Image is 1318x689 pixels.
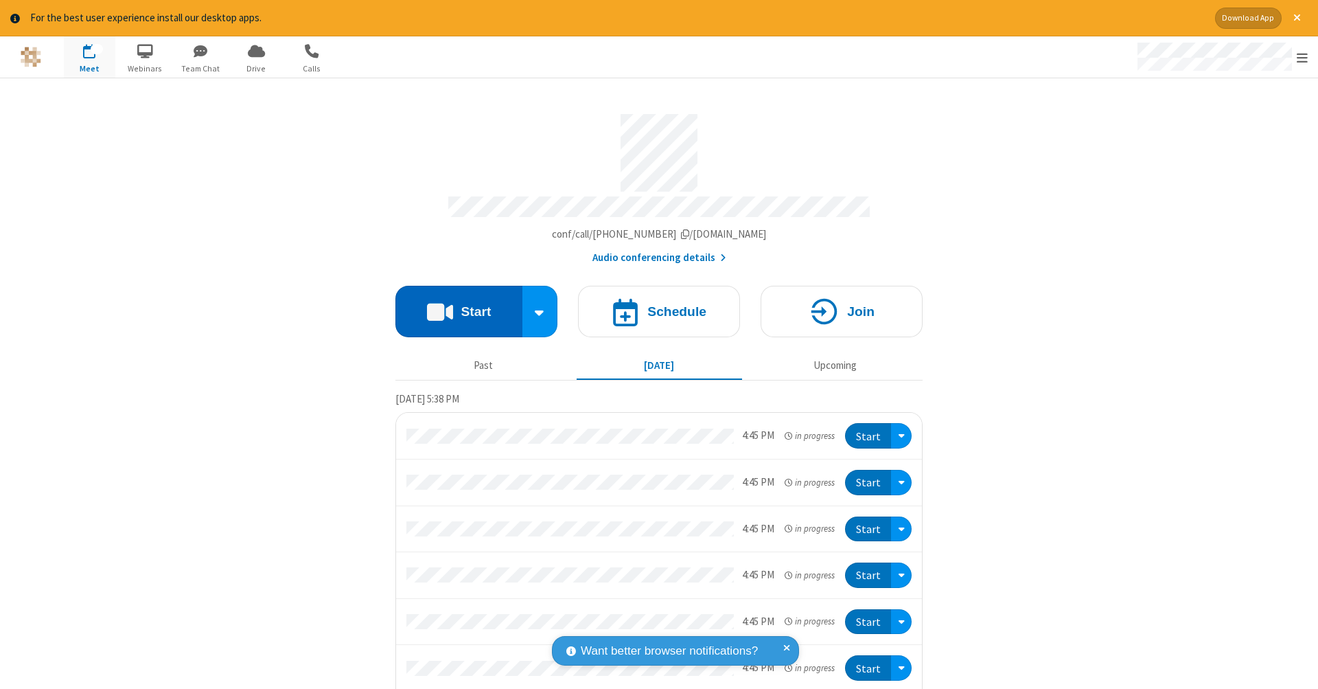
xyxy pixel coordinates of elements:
h4: Schedule [647,305,706,318]
button: Copy my meeting room linkCopy my meeting room link [552,227,767,242]
span: Copy my meeting room link [552,227,767,240]
div: Open menu [1124,36,1318,78]
div: Open menu [891,470,912,495]
div: Open menu [891,655,912,681]
em: in progress [785,662,835,675]
em: in progress [785,615,835,628]
span: Drive [231,63,282,75]
button: Audio conferencing details [592,250,726,266]
button: [DATE] [577,353,742,379]
div: 4:45 PM [742,475,774,490]
span: Want better browser notifications? [581,642,758,660]
div: Open menu [891,423,912,449]
button: Download App [1215,8,1282,29]
em: in progress [785,569,835,582]
button: Start [395,286,522,337]
div: 4:45 PM [742,428,774,444]
div: 4:45 PM [742,567,774,583]
div: For the best user experience install our desktop apps. [30,10,1205,26]
button: Start [845,563,891,588]
span: Calls [286,63,338,75]
button: Close alert [1286,8,1308,29]
div: Open menu [891,517,912,542]
h4: Join [847,305,875,318]
img: QA Selenium DO NOT DELETE OR CHANGE [21,47,41,67]
button: Logo [5,36,56,78]
button: Start [845,423,891,449]
em: in progress [785,429,835,442]
button: Upcoming [752,353,918,379]
button: Join [761,286,923,337]
button: Start [845,470,891,495]
span: Meet [64,63,115,75]
div: Open menu [891,609,912,635]
button: Start [845,655,891,681]
div: 12 [91,44,103,54]
em: in progress [785,522,835,535]
button: Start [845,517,891,542]
div: Open menu [891,563,912,588]
span: Team Chat [175,63,227,75]
button: Past [401,353,566,379]
section: Account details [395,104,923,265]
div: 4:45 PM [742,521,774,537]
div: 4:45 PM [742,614,774,630]
span: [DATE] 5:38 PM [395,392,459,405]
button: Schedule [578,286,740,337]
em: in progress [785,476,835,489]
div: Start conference options [522,286,558,337]
button: Start [845,609,891,635]
span: Webinars [119,63,171,75]
h4: Start [461,305,491,318]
